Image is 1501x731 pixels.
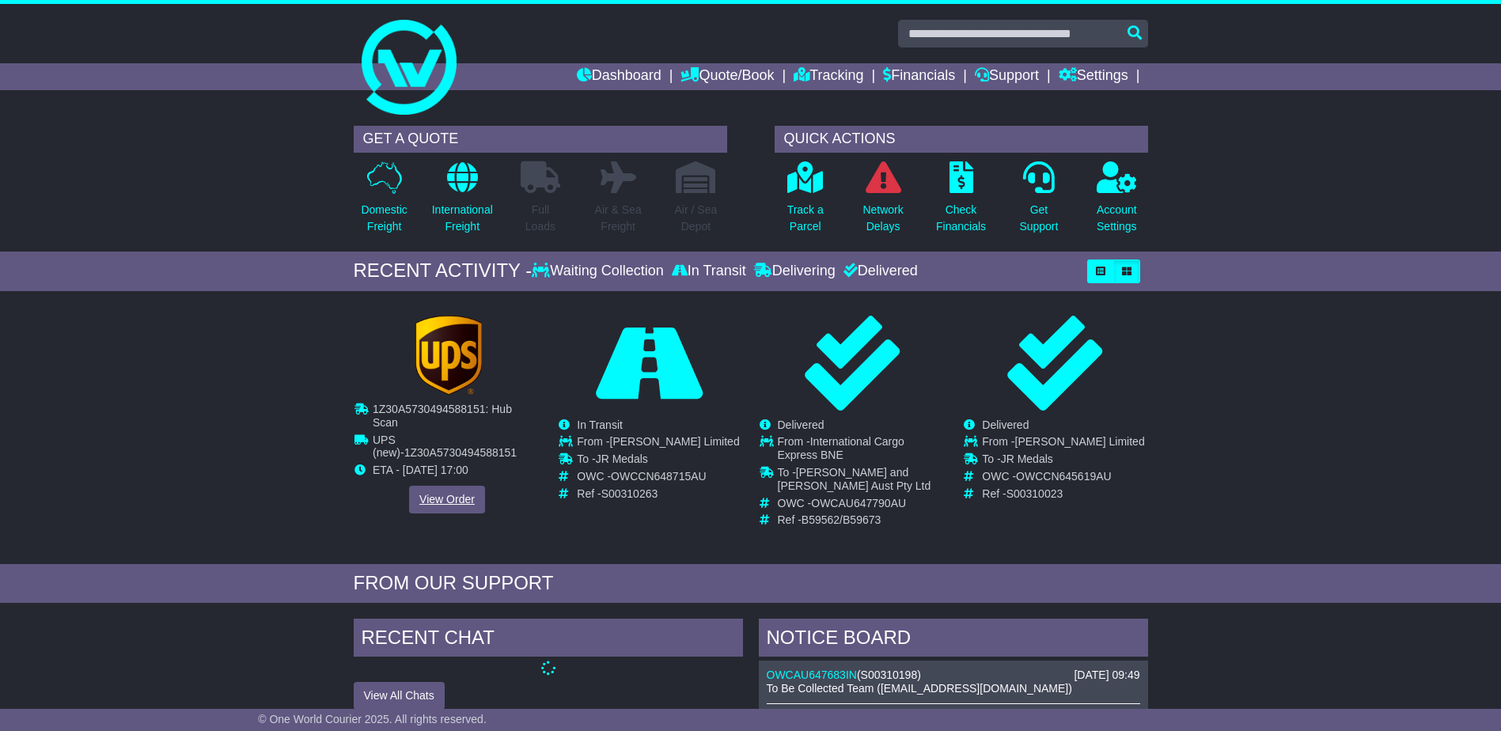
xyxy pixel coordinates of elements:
[577,470,739,487] td: OWC -
[767,669,857,681] a: OWCAU647683IN
[982,487,1144,501] td: Ref -
[975,63,1039,90] a: Support
[432,202,493,235] p: International Freight
[1096,161,1138,244] a: AccountSettings
[775,126,1148,153] div: QUICK ACTIONS
[759,619,1148,661] div: NOTICE BOARD
[373,403,512,429] span: 1Z30A5730494588151: Hub Scan
[982,453,1144,470] td: To -
[577,453,739,470] td: To -
[577,435,739,453] td: From -
[258,713,487,725] span: © One World Courier 2025. All rights reserved.
[577,63,661,90] a: Dashboard
[750,263,840,280] div: Delivering
[778,497,945,514] td: OWC -
[361,202,407,235] p: Domestic Freight
[360,161,407,244] a: DomesticFreight
[861,669,918,681] span: S00310198
[610,435,740,448] span: [PERSON_NAME] Limited
[532,263,667,280] div: Waiting Collection
[778,435,945,466] td: From -
[1018,161,1059,244] a: GetSupport
[840,263,918,280] div: Delivered
[409,485,485,513] a: View Order
[1059,63,1128,90] a: Settings
[601,487,658,500] span: S00310263
[1097,202,1137,235] p: Account Settings
[354,572,1148,595] div: FROM OUR SUPPORT
[1006,487,1063,500] span: S00310023
[935,161,987,244] a: CheckFinancials
[431,161,494,244] a: InternationalFreight
[936,202,986,235] p: Check Financials
[767,682,1072,695] span: To Be Collected Team ([EMAIL_ADDRESS][DOMAIN_NAME])
[1016,470,1112,483] span: OWCCN645619AU
[1015,435,1145,448] span: [PERSON_NAME] Limited
[778,419,824,431] span: Delivered
[680,63,774,90] a: Quote/Book
[778,466,945,497] td: To -
[982,470,1144,487] td: OWC -
[675,202,718,235] p: Air / Sea Depot
[787,202,824,235] p: Track a Parcel
[778,513,945,527] td: Ref -
[596,453,648,465] span: JR Medals
[611,470,707,483] span: OWCCN648715AU
[354,619,743,661] div: RECENT CHAT
[668,263,750,280] div: In Transit
[577,487,739,501] td: Ref -
[354,126,727,153] div: GET A QUOTE
[404,446,516,459] span: 1Z30A5730494588151
[787,161,824,244] a: Track aParcel
[778,435,904,461] span: International Cargo Express BNE
[811,497,906,509] span: OWCAU647790AU
[862,161,904,244] a: NetworkDelays
[982,435,1144,453] td: From -
[862,202,903,235] p: Network Delays
[1074,669,1139,682] div: [DATE] 09:49
[354,259,533,282] div: RECENT ACTIVITY -
[373,464,468,476] span: ETA - [DATE] 17:00
[595,202,642,235] p: Air & Sea Freight
[883,63,955,90] a: Financials
[373,433,540,464] td: -
[1001,453,1053,465] span: JR Medals
[982,419,1029,431] span: Delivered
[767,669,1140,682] div: ( )
[778,466,931,492] span: [PERSON_NAME] and [PERSON_NAME] Aust Pty Ltd
[354,682,445,710] button: View All Chats
[794,63,863,90] a: Tracking
[415,316,481,395] img: GetCarrierServiceLogo
[373,433,400,459] span: UPS (new)
[577,419,623,431] span: In Transit
[802,513,881,526] span: B59562/B59673
[1019,202,1058,235] p: Get Support
[521,202,560,235] p: Full Loads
